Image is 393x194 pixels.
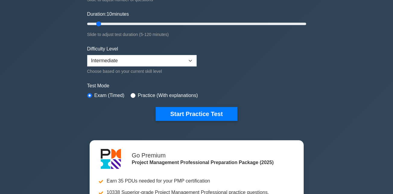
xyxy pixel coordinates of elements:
label: Duration: minutes [87,11,129,18]
label: Test Mode [87,82,306,89]
button: Start Practice Test [156,107,237,121]
label: Practice (With explanations) [138,92,198,99]
div: Choose based on your current skill level [87,68,197,75]
label: Exam (Timed) [94,92,125,99]
span: 10 [106,11,112,17]
label: Difficulty Level [87,45,118,53]
div: Slide to adjust test duration (5-120 minutes) [87,31,306,38]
